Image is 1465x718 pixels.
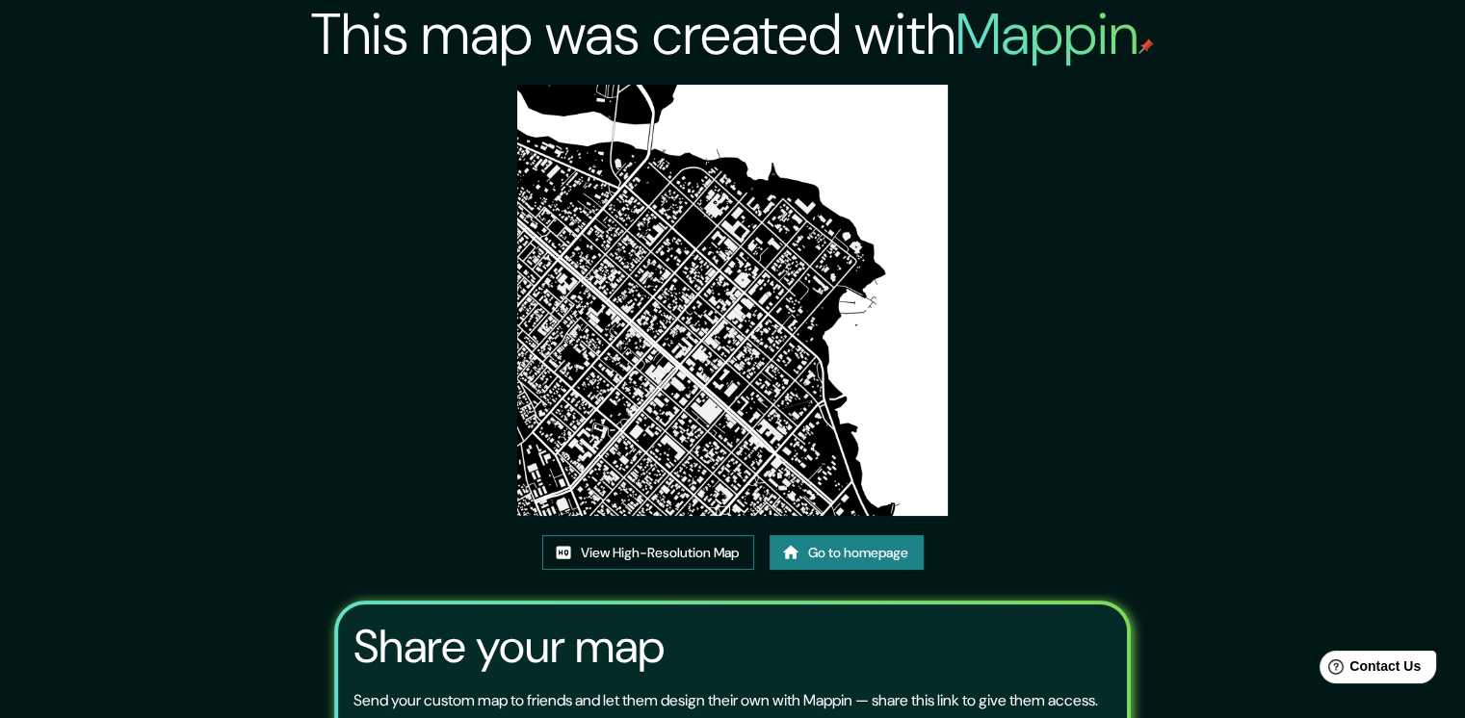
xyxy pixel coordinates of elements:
[517,85,949,516] img: created-map
[353,620,665,674] h3: Share your map
[770,535,924,571] a: Go to homepage
[353,689,1098,712] p: Send your custom map to friends and let them design their own with Mappin — share this link to gi...
[542,535,754,571] a: View High-Resolution Map
[1138,38,1154,54] img: mappin-pin
[1294,643,1444,697] iframe: Help widget launcher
